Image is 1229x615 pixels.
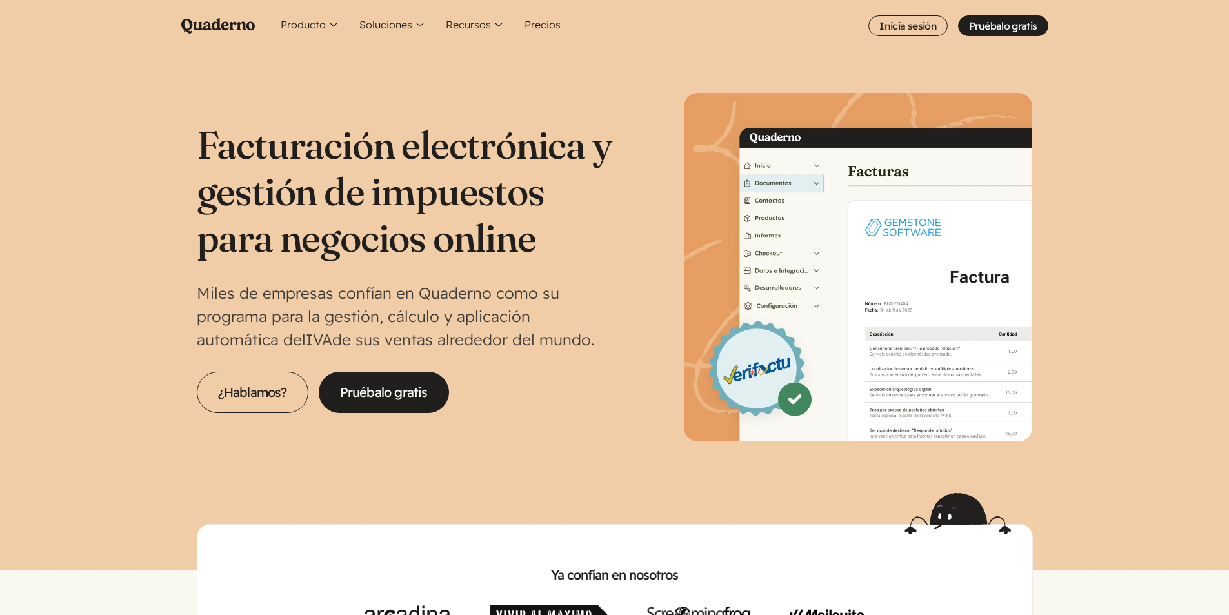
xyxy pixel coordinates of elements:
img: Interfaz de Quaderno mostrando la página Factura con el distintivo Verifactu [684,93,1032,441]
a: Pruébalo gratis [958,15,1048,36]
a: ¿Hablamos? [197,372,308,413]
h1: Facturación electrónica y gestión de impuestos para negocios online [197,121,615,261]
p: Miles de empresas confían en Quaderno como su programa para la gestión, cálculo y aplicación auto... [197,281,615,351]
h2: Ya confían en nosotros [218,566,1012,584]
a: Inicia sesión [868,15,948,36]
abbr: Impuesto sobre el Valor Añadido [306,330,332,349]
a: Pruébalo gratis [319,372,449,413]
